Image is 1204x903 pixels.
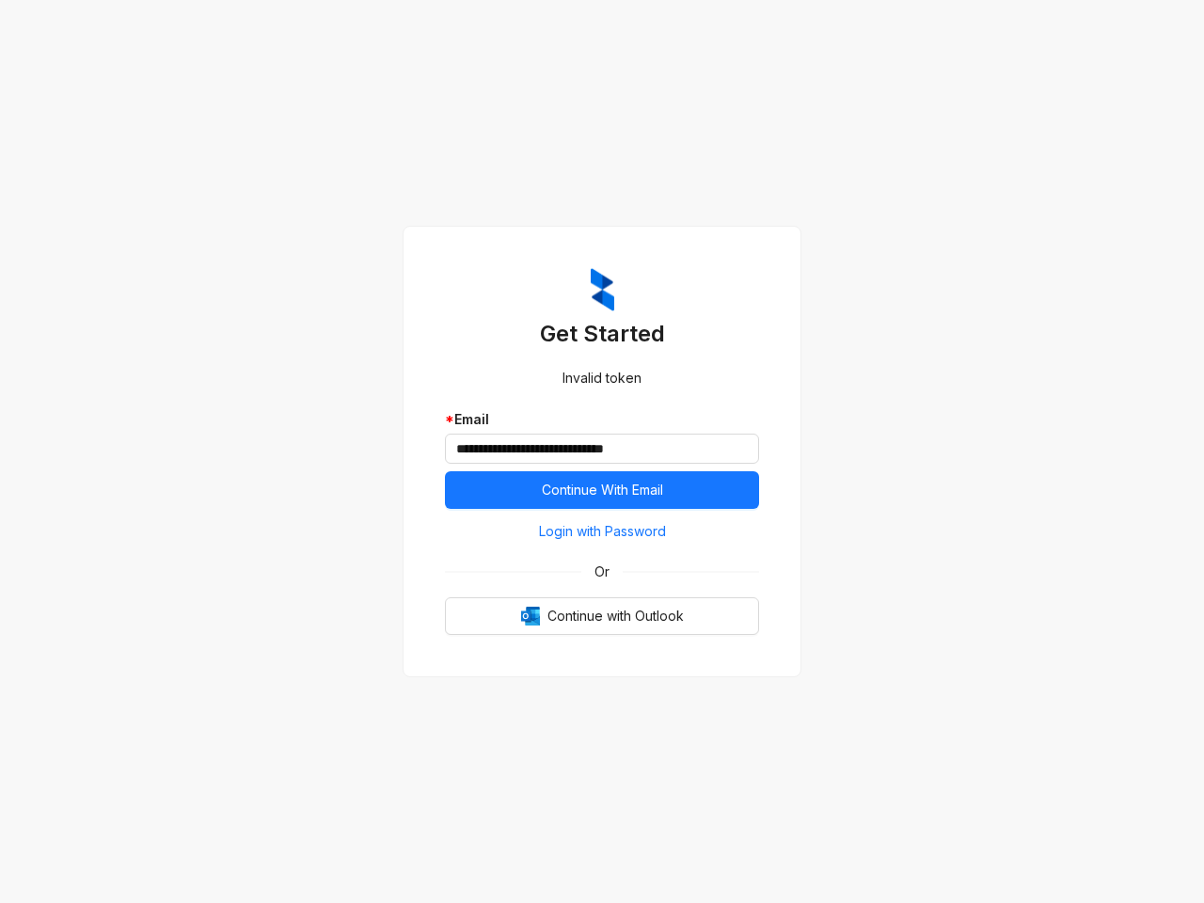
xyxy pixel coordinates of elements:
img: Outlook [521,607,540,626]
span: Or [581,562,623,582]
img: ZumaIcon [591,268,614,311]
span: Continue with Outlook [547,606,684,626]
span: Login with Password [539,521,666,542]
span: Continue With Email [542,480,663,500]
h3: Get Started [445,319,759,349]
div: Invalid token [445,368,759,388]
button: Login with Password [445,516,759,547]
button: OutlookContinue with Outlook [445,597,759,635]
button: Continue With Email [445,471,759,509]
div: Email [445,409,759,430]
